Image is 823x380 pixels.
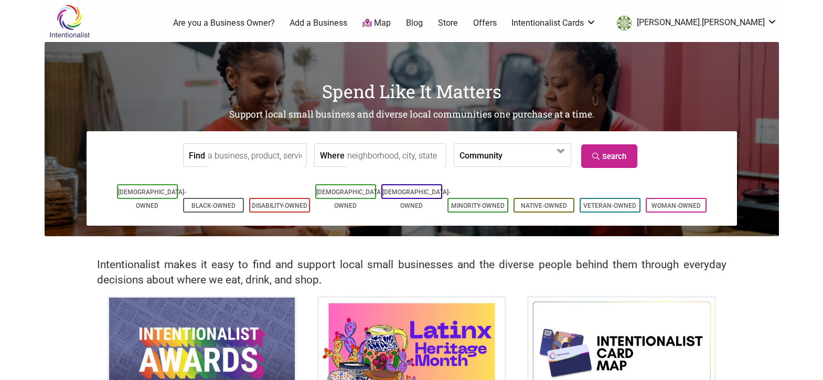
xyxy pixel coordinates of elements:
a: [PERSON_NAME].[PERSON_NAME] [612,14,777,33]
input: neighborhood, city, state [347,144,443,167]
img: Intentionalist [45,4,94,38]
label: Where [320,144,345,166]
li: britt.thorson [612,14,777,33]
a: Woman-Owned [651,202,701,209]
a: Minority-Owned [451,202,505,209]
a: Veteran-Owned [583,202,636,209]
label: Community [459,144,503,166]
a: Blog [406,17,423,29]
a: Disability-Owned [252,202,307,209]
a: Offers [473,17,497,29]
a: Add a Business [290,17,347,29]
a: Search [581,144,637,168]
a: Black-Owned [191,202,236,209]
a: Intentionalist Cards [511,17,596,29]
input: a business, product, service [208,144,304,167]
h1: Spend Like It Matters [45,79,779,104]
a: [DEMOGRAPHIC_DATA]-Owned [118,188,186,209]
a: Native-Owned [521,202,567,209]
a: Store [438,17,458,29]
a: [DEMOGRAPHIC_DATA]-Owned [382,188,451,209]
label: Find [189,144,205,166]
h2: Support local small business and diverse local communities one purchase at a time. [45,108,779,121]
h2: Intentionalist makes it easy to find and support local small businesses and the diverse people be... [97,257,726,288]
a: Are you a Business Owner? [173,17,275,29]
a: Map [362,17,391,29]
a: [DEMOGRAPHIC_DATA]-Owned [316,188,384,209]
